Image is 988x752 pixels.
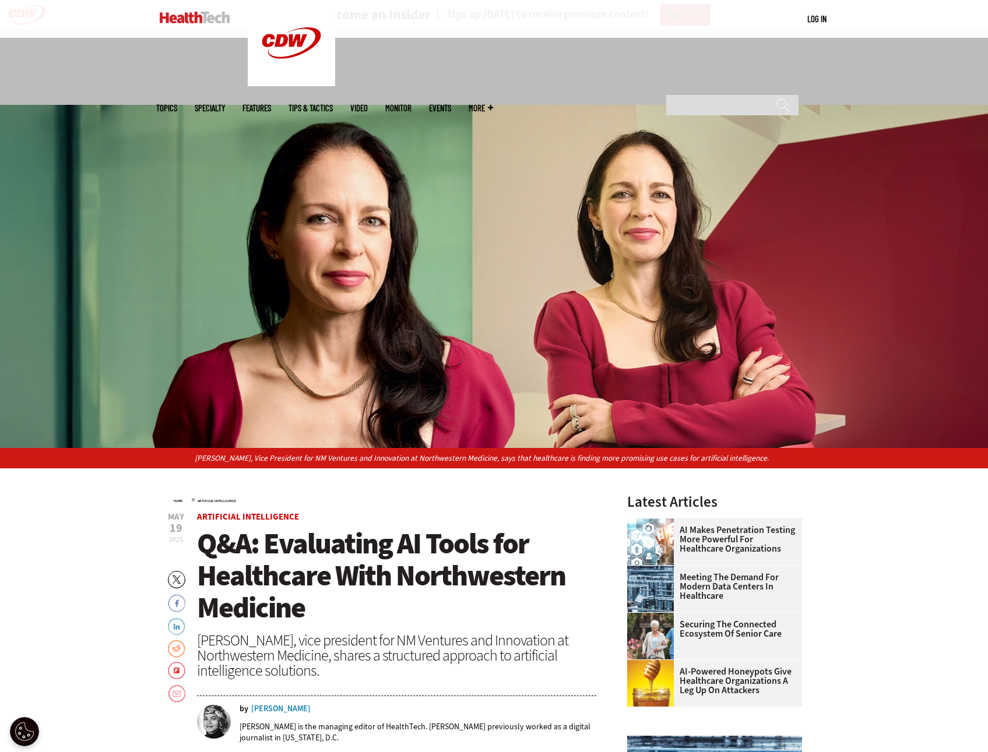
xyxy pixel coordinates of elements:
img: Healthcare and hacking concept [627,518,674,565]
span: 2025 [169,535,183,544]
a: Artificial Intelligence [198,499,236,503]
img: Teta-Alim [197,705,231,739]
a: Log in [807,13,827,24]
button: Open Preferences [10,717,39,746]
a: Video [350,104,368,112]
span: Specialty [195,104,225,112]
a: Home [174,499,182,503]
span: More [469,104,493,112]
p: [PERSON_NAME] is the managing editor of HealthTech. [PERSON_NAME] previously worked as a digital ... [240,721,597,743]
a: AI-Powered Honeypots Give Healthcare Organizations a Leg Up on Attackers [627,667,795,695]
a: Features [242,104,271,112]
a: MonITor [385,104,412,112]
div: » [174,495,597,504]
a: AI Makes Penetration Testing More Powerful for Healthcare Organizations [627,525,795,553]
a: engineer with laptop overlooking data center [627,566,680,575]
a: Tips & Tactics [289,104,333,112]
img: Home [160,12,230,23]
a: Securing the Connected Ecosystem of Senior Care [627,620,795,638]
a: Healthcare and hacking concept [627,518,680,528]
div: Cookie Settings [10,717,39,746]
span: Topics [156,104,177,112]
a: nurse walks with senior woman through a garden [627,613,680,622]
span: May [168,513,184,521]
h3: Latest Articles [627,495,802,509]
p: [PERSON_NAME], Vice President for NM Ventures and Innovation at Northwestern Medicine, says that ... [195,452,793,465]
a: jar of honey with a honey dipper [627,660,680,669]
span: 19 [168,522,184,534]
img: nurse walks with senior woman through a garden [627,613,674,659]
div: User menu [807,13,827,25]
div: [PERSON_NAME], vice president for NM Ventures and Innovation at Northwestern Medicine, shares a s... [197,633,597,678]
img: jar of honey with a honey dipper [627,660,674,707]
a: Meeting the Demand for Modern Data Centers in Healthcare [627,573,795,601]
span: Q&A: Evaluating AI Tools for Healthcare With Northwestern Medicine [197,524,565,627]
a: [PERSON_NAME] [251,705,311,713]
a: Artificial Intelligence [197,511,299,522]
img: engineer with laptop overlooking data center [627,566,674,612]
a: Events [429,104,451,112]
a: CDW [248,77,335,89]
span: by [240,705,248,713]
